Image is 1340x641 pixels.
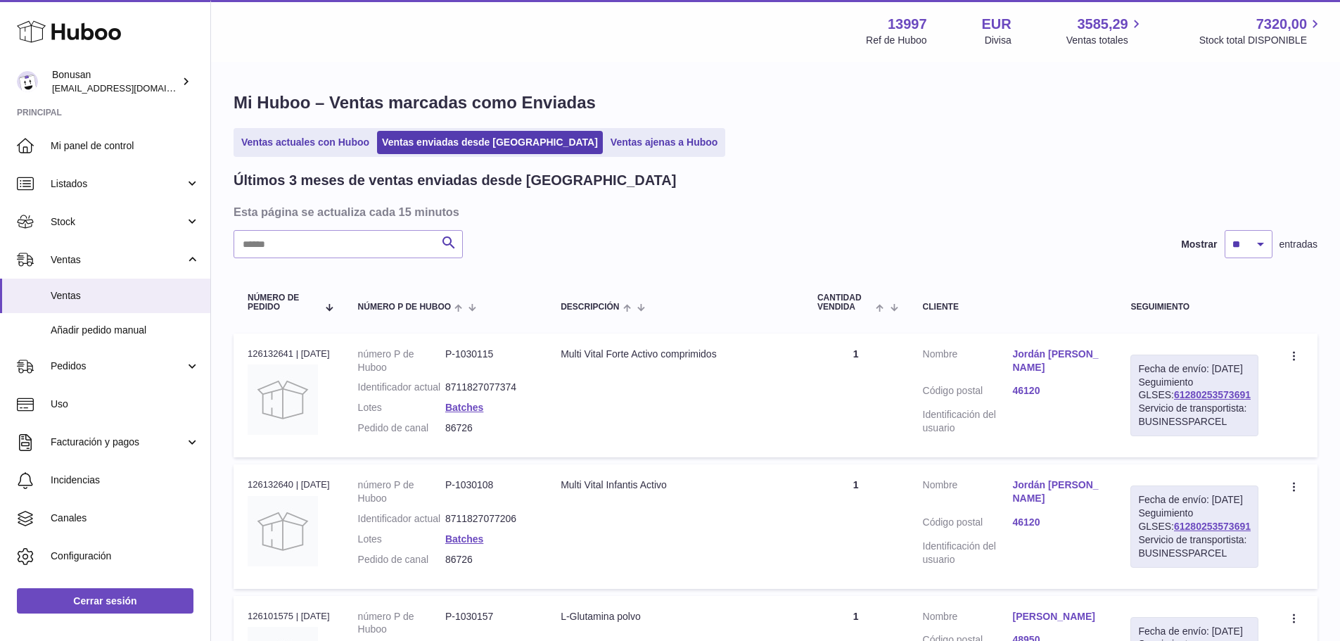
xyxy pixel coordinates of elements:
[1012,610,1102,623] a: [PERSON_NAME]
[51,324,200,337] span: Añadir pedido manual
[248,364,318,435] img: no-photo.jpg
[606,131,723,154] a: Ventas ajenas a Huboo
[51,550,200,563] span: Configuración
[1199,34,1323,47] span: Stock total DISPONIBLE
[1138,493,1251,507] div: Fecha de envío: [DATE]
[1066,15,1144,47] a: 3585,29 Ventas totales
[51,289,200,303] span: Ventas
[817,293,872,312] span: Cantidad vendida
[561,478,789,492] div: Multi Vital Infantis Activo
[1174,389,1251,400] a: 61280253573691
[445,512,532,526] dd: 8711827077206
[561,303,619,312] span: Descripción
[1130,485,1258,567] div: Seguimiento GLSES:
[234,204,1314,220] h3: Esta página se actualiza cada 15 minutos
[51,253,185,267] span: Ventas
[1174,521,1251,532] a: 61280253573691
[17,588,193,614] a: Cerrar sesión
[445,421,532,435] dd: 86726
[248,293,317,312] span: Número de pedido
[445,553,532,566] dd: 86726
[51,474,200,487] span: Incidencias
[358,512,445,526] dt: Identificador actual
[51,177,185,191] span: Listados
[561,610,789,623] div: L-Glutamina polvo
[1256,15,1307,34] span: 7320,00
[1138,402,1251,429] div: Servicio de transportista: BUSINESSPARCEL
[236,131,374,154] a: Ventas actuales con Huboo
[1012,478,1102,505] a: Jordán [PERSON_NAME]
[888,15,927,34] strong: 13997
[52,68,179,95] div: Bonusan
[358,553,445,566] dt: Pedido de canal
[51,398,200,411] span: Uso
[1181,238,1217,251] label: Mostrar
[1280,238,1317,251] span: entradas
[923,408,1013,435] dt: Identificación del usuario
[248,478,330,491] div: 126132640 | [DATE]
[923,478,1013,509] dt: Nombre
[803,464,909,588] td: 1
[1138,625,1251,638] div: Fecha de envío: [DATE]
[1012,348,1102,374] a: Jordán [PERSON_NAME]
[923,348,1013,378] dt: Nombre
[445,402,483,413] a: Batches
[1012,384,1102,398] a: 46120
[1138,533,1251,560] div: Servicio de transportista: BUSINESSPARCEL
[358,610,445,637] dt: número P de Huboo
[248,348,330,360] div: 126132641 | [DATE]
[1130,355,1258,436] div: Seguimiento GLSES:
[51,360,185,373] span: Pedidos
[358,381,445,394] dt: Identificador actual
[1199,15,1323,47] a: 7320,00 Stock total DISPONIBLE
[1066,34,1144,47] span: Ventas totales
[445,348,532,374] dd: P-1030115
[923,610,1013,627] dt: Nombre
[248,496,318,566] img: no-photo.jpg
[358,421,445,435] dt: Pedido de canal
[803,334,909,457] td: 1
[1077,15,1128,34] span: 3585,29
[866,34,926,47] div: Ref de Huboo
[445,381,532,394] dd: 8711827077374
[985,34,1012,47] div: Divisa
[445,478,532,505] dd: P-1030108
[445,610,532,637] dd: P-1030157
[358,303,451,312] span: número P de Huboo
[358,348,445,374] dt: número P de Huboo
[923,540,1013,566] dt: Identificación del usuario
[234,91,1317,114] h1: Mi Huboo – Ventas marcadas como Enviadas
[377,131,603,154] a: Ventas enviadas desde [GEOGRAPHIC_DATA]
[1138,362,1251,376] div: Fecha de envío: [DATE]
[1130,303,1258,312] div: Seguimiento
[51,139,200,153] span: Mi panel de control
[248,610,330,623] div: 126101575 | [DATE]
[923,303,1103,312] div: Cliente
[51,512,200,525] span: Canales
[358,533,445,546] dt: Lotes
[561,348,789,361] div: Multi Vital Forte Activo comprimidos
[1012,516,1102,529] a: 46120
[358,401,445,414] dt: Lotes
[52,82,207,94] span: [EMAIL_ADDRESS][DOMAIN_NAME]
[17,71,38,92] img: internalAdmin-13997@internal.huboo.com
[445,533,483,545] a: Batches
[234,171,676,190] h2: Últimos 3 meses de ventas enviadas desde [GEOGRAPHIC_DATA]
[923,516,1013,533] dt: Código postal
[923,384,1013,401] dt: Código postal
[51,215,185,229] span: Stock
[358,478,445,505] dt: número P de Huboo
[982,15,1012,34] strong: EUR
[51,436,185,449] span: Facturación y pagos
